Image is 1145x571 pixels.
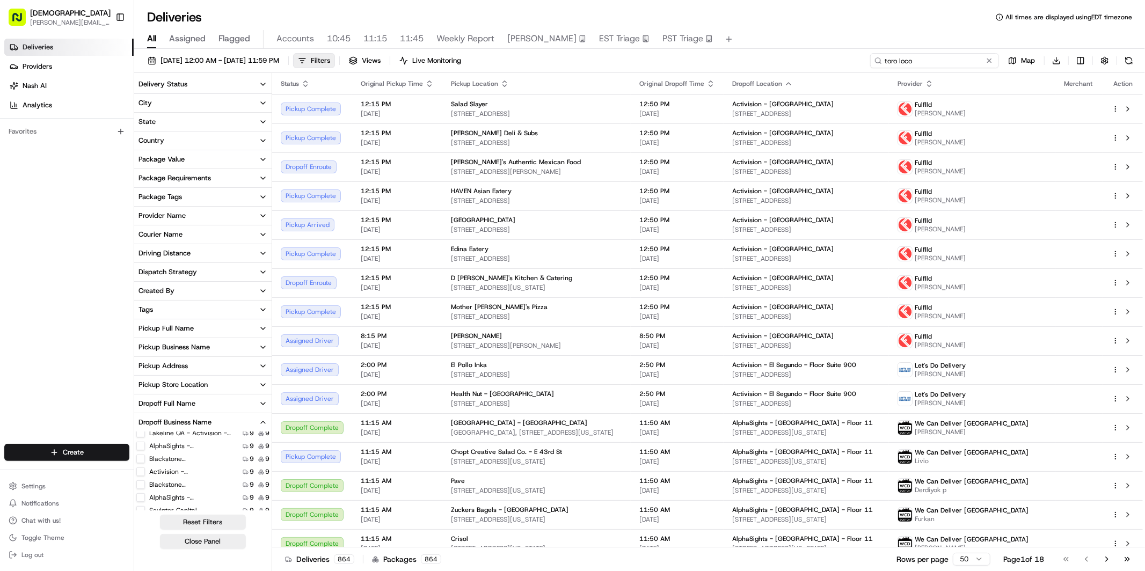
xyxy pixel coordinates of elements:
img: profile_wcd-boston.png [898,537,912,551]
span: [STREET_ADDRESS] [732,341,880,350]
img: profile_Fulflld_OnFleet_Thistle_SF.png [898,131,912,145]
span: 2:50 PM [639,390,715,398]
span: We Can Deliver [GEOGRAPHIC_DATA] [915,506,1029,515]
div: We're available if you need us! [37,113,136,122]
span: Fulflld [915,216,932,225]
span: [DATE] [639,167,715,176]
span: Activision - [GEOGRAPHIC_DATA] [732,216,834,224]
span: Chat with us! [21,516,61,525]
span: [DATE] [361,167,434,176]
span: Toggle Theme [21,533,64,542]
button: Pickup Address [134,357,272,375]
span: Weekly Report [436,32,494,45]
span: 11:45 [400,32,424,45]
span: Notifications [21,499,59,508]
span: [STREET_ADDRESS] [732,196,880,205]
span: [GEOGRAPHIC_DATA] - [GEOGRAPHIC_DATA] [451,419,587,427]
span: [DATE] [639,312,715,321]
span: [PERSON_NAME] [915,196,966,204]
img: lets_do_delivery_logo.png [898,392,912,406]
button: Log out [4,547,129,562]
div: Package Tags [138,192,182,202]
img: 1736555255976-a54dd68f-1ca7-489b-9aae-adbdc363a1c4 [11,103,30,122]
a: Deliveries [4,39,134,56]
span: Create [63,448,84,457]
span: Original Dropoff Time [639,79,704,88]
span: [DATE] [361,283,434,292]
div: Dispatch Strategy [138,267,197,277]
span: [STREET_ADDRESS] [732,283,880,292]
span: Settings [21,482,46,491]
span: [DATE] [639,109,715,118]
img: profile_wcd-boston.png [898,479,912,493]
button: [DATE] 12:00 AM - [DATE] 11:59 PM [143,53,284,68]
span: [STREET_ADDRESS] [451,138,622,147]
span: [PERSON_NAME] [915,109,966,118]
img: profile_Fulflld_OnFleet_Thistle_SF.png [898,276,912,290]
span: [STREET_ADDRESS][US_STATE] [451,486,622,495]
span: Merchant [1064,79,1092,88]
button: [PERSON_NAME][EMAIL_ADDRESS][DOMAIN_NAME] [30,18,111,27]
div: Pickup Store Location [138,380,208,390]
span: Fulflld [915,158,932,167]
span: [DATE] [361,254,434,263]
div: Pickup Business Name [138,342,210,352]
span: 9 [250,480,254,489]
div: 📗 [11,157,19,165]
span: Zuckers Bagels - [GEOGRAPHIC_DATA] [451,506,568,514]
div: Start new chat [37,103,176,113]
span: Dropoff Location [732,79,782,88]
button: [DEMOGRAPHIC_DATA][PERSON_NAME][EMAIL_ADDRESS][DOMAIN_NAME] [4,4,111,30]
span: 12:15 PM [361,129,434,137]
span: [DATE] [639,399,715,408]
button: Settings [4,479,129,494]
span: Let's Do Delivery [915,390,966,399]
span: [DEMOGRAPHIC_DATA] [30,8,111,18]
span: [STREET_ADDRESS] [732,109,880,118]
span: [DATE] [639,428,715,437]
span: [DATE] [361,370,434,379]
span: Log out [21,551,43,559]
span: Knowledge Base [21,156,82,166]
div: Created By [138,286,174,296]
button: Provider Name [134,207,272,225]
div: Delivery Status [138,79,187,89]
span: [STREET_ADDRESS][US_STATE] [451,457,622,466]
span: Furkan [915,515,1029,523]
button: Package Requirements [134,169,272,187]
span: [STREET_ADDRESS] [451,109,622,118]
input: Type to search [870,53,999,68]
span: Edina Eatery [451,245,488,253]
span: Analytics [23,100,52,110]
span: [STREET_ADDRESS] [451,312,622,321]
span: [DATE] [639,486,715,495]
span: 11:15 AM [361,419,434,427]
span: 12:15 PM [361,100,434,108]
span: All times are displayed using EDT timezone [1005,13,1132,21]
span: PST Triage [662,32,703,45]
span: API Documentation [101,156,172,166]
button: Courier Name [134,225,272,244]
button: Views [344,53,385,68]
span: Mother [PERSON_NAME]'s Pizza [451,303,548,311]
span: Fulflld [915,129,932,138]
span: Fulflld [915,303,932,312]
span: [STREET_ADDRESS][US_STATE] [451,283,622,292]
span: [DATE] [361,515,434,524]
span: 12:50 PM [639,303,715,311]
span: Activision - [GEOGRAPHIC_DATA] [732,245,834,253]
span: 11:15 AM [361,477,434,485]
span: 12:50 PM [639,158,715,166]
button: State [134,113,272,131]
span: [STREET_ADDRESS] [732,167,880,176]
span: We Can Deliver [GEOGRAPHIC_DATA] [915,477,1029,486]
span: [DATE] [361,312,434,321]
a: Analytics [4,97,134,114]
span: D [PERSON_NAME]'s Kitchen & Catering [451,274,572,282]
button: Start new chat [183,106,195,119]
span: [STREET_ADDRESS][PERSON_NAME] [451,167,622,176]
span: [PERSON_NAME] [451,332,502,340]
button: Create [4,444,129,461]
span: [DATE] [639,283,715,292]
span: 11:50 AM [639,506,715,514]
